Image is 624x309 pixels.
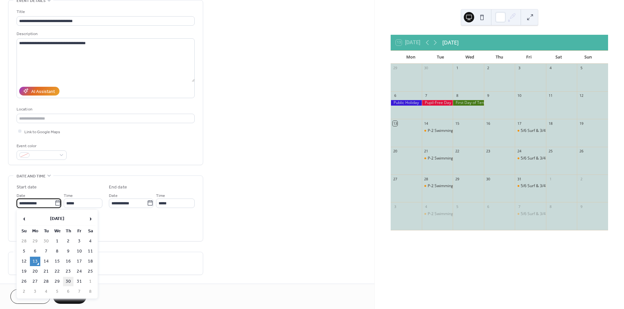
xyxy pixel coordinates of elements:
div: 8 [548,204,553,209]
td: 18 [85,257,96,266]
td: 15 [52,257,62,266]
span: Cancel [22,294,39,301]
td: 20 [30,267,40,276]
div: 5/6 Surf & 3/4 SUP [515,156,546,161]
td: 19 [19,267,29,276]
th: Fr [74,226,84,236]
td: 12 [19,257,29,266]
div: First Day of Term 4 [453,100,484,106]
div: 5 [455,204,460,209]
span: ‹ [19,212,29,225]
div: P-2 Swimming [428,183,453,189]
th: Su [19,226,29,236]
div: P-2 Swimming [422,211,453,217]
div: Thu [485,51,514,64]
span: Date [109,192,118,199]
td: 25 [85,267,96,276]
div: 4 [548,66,553,71]
td: 1 [85,277,96,286]
span: Time [64,192,73,199]
span: Time [156,192,165,199]
div: 14 [424,121,429,126]
div: P-2 Swimming [422,128,453,134]
div: P-2 Swimming [428,156,453,161]
div: P-2 Swimming [422,156,453,161]
div: Fri [514,51,544,64]
td: 17 [74,257,84,266]
div: 26 [579,149,584,154]
div: 15 [455,121,460,126]
td: 28 [41,277,51,286]
div: Mon [396,51,425,64]
div: 9 [486,93,491,98]
th: Mo [30,226,40,236]
div: 30 [486,176,491,181]
div: 17 [517,121,522,126]
div: Event color [17,143,65,149]
td: 2 [19,287,29,296]
div: 5/6 Surf & 3/4 SUP [515,128,546,134]
div: 5/6 Surf & 3/4 SUP [515,211,546,217]
div: 1 [455,66,460,71]
div: P-2 Swimming [428,128,453,134]
div: 25 [548,149,553,154]
td: 22 [52,267,62,276]
td: 16 [63,257,73,266]
div: 5 [579,66,584,71]
td: 26 [19,277,29,286]
td: 28 [19,237,29,246]
td: 29 [30,237,40,246]
div: 18 [548,121,553,126]
td: 6 [30,247,40,256]
div: Location [17,106,193,113]
div: 9 [579,204,584,209]
div: 19 [579,121,584,126]
div: 5/6 Surf & 3/4 SUP [521,156,554,161]
div: P-2 Swimming [422,183,453,189]
div: 6 [486,204,491,209]
div: 7 [517,204,522,209]
div: P-2 Swimming [428,211,453,217]
span: Link to Google Maps [24,128,60,135]
td: 7 [41,247,51,256]
button: Cancel [10,289,50,304]
div: 2 [486,66,491,71]
div: Pupil-Free Day [422,100,453,106]
div: 13 [393,121,397,126]
td: 14 [41,257,51,266]
td: 30 [41,237,51,246]
div: 2 [579,176,584,181]
div: 6 [393,93,397,98]
div: Wed [455,51,485,64]
th: We [52,226,62,236]
div: 31 [517,176,522,181]
div: Sun [573,51,603,64]
div: 22 [455,149,460,154]
div: 3 [517,66,522,71]
div: [DATE] [442,39,459,46]
td: 2 [63,237,73,246]
div: Tue [425,51,455,64]
td: 7 [74,287,84,296]
td: 5 [52,287,62,296]
div: 5/6 Surf & 3/4 SUP [521,183,554,189]
td: 6 [63,287,73,296]
th: Tu [41,226,51,236]
div: 5/6 Surf & 3/4 SUP [521,128,554,134]
span: Date and time [17,173,45,180]
div: 7 [424,93,429,98]
td: 21 [41,267,51,276]
td: 9 [63,247,73,256]
div: 23 [486,149,491,154]
th: Th [63,226,73,236]
div: 8 [455,93,460,98]
td: 5 [19,247,29,256]
div: 21 [424,149,429,154]
span: Date [17,192,25,199]
div: 5/6 Surf & 3/4 SUP [515,183,546,189]
th: Sa [85,226,96,236]
span: Save [64,294,75,301]
div: 5/6 Surf & 3/4 SUP [521,211,554,217]
td: 8 [85,287,96,296]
